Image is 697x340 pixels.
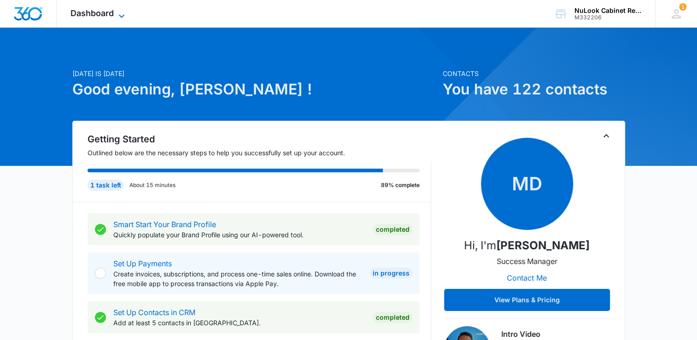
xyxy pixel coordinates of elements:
div: 1 task left [88,180,124,191]
div: Completed [373,224,412,235]
div: account name [574,7,642,14]
p: Success Manager [497,256,557,267]
p: [DATE] is [DATE] [72,69,437,78]
a: Smart Start Your Brand Profile [113,220,216,229]
h1: Good evening, [PERSON_NAME] ! [72,78,437,100]
p: Hi, I'm [464,237,590,254]
h2: Getting Started [88,132,431,146]
p: Outlined below are the necessary steps to help you successfully set up your account. [88,148,431,158]
p: 89% complete [381,181,420,189]
button: Toggle Collapse [601,130,612,141]
span: MD [481,138,573,230]
div: notifications count [679,3,686,11]
h1: You have 122 contacts [443,78,625,100]
p: Add at least 5 contacts in [GEOGRAPHIC_DATA]. [113,318,366,328]
div: In Progress [370,268,412,279]
p: Contacts [443,69,625,78]
p: About 15 minutes [129,181,176,189]
strong: [PERSON_NAME] [496,239,590,252]
div: Completed [373,312,412,323]
a: Set Up Contacts in CRM [113,308,195,317]
p: Create invoices, subscriptions, and process one-time sales online. Download the free mobile app t... [113,269,363,288]
button: Contact Me [498,267,556,289]
p: Quickly populate your Brand Profile using our AI-powered tool. [113,230,366,240]
a: Set Up Payments [113,259,172,268]
button: View Plans & Pricing [444,289,610,311]
div: account id [574,14,642,21]
span: Dashboard [70,8,114,18]
h3: Intro Video [501,328,610,340]
span: 1 [679,3,686,11]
